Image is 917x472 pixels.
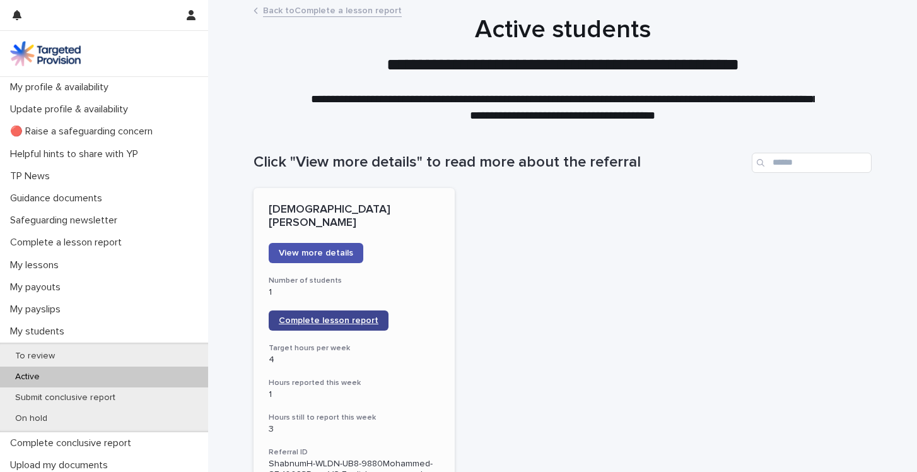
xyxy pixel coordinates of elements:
[5,237,132,249] p: Complete a lesson report
[263,3,402,17] a: Back toComplete a lesson report
[5,148,148,160] p: Helpful hints to share with YP
[5,413,57,424] p: On hold
[269,203,440,230] p: [DEMOGRAPHIC_DATA][PERSON_NAME]
[752,153,872,173] input: Search
[279,316,378,325] span: Complete lesson report
[5,192,112,204] p: Guidance documents
[5,304,71,316] p: My payslips
[269,389,440,400] p: 1
[269,424,440,435] p: 3
[5,259,69,271] p: My lessons
[5,351,65,362] p: To review
[5,372,50,382] p: Active
[5,326,74,338] p: My students
[10,41,81,66] img: M5nRWzHhSzIhMunXDL62
[5,437,141,449] p: Complete conclusive report
[269,413,440,423] h3: Hours still to report this week
[269,287,440,298] p: 1
[5,215,127,227] p: Safeguarding newsletter
[5,81,119,93] p: My profile & availability
[279,249,353,257] span: View more details
[5,392,126,403] p: Submit conclusive report
[5,126,163,138] p: 🔴 Raise a safeguarding concern
[269,447,440,457] h3: Referral ID
[5,103,138,115] p: Update profile & availability
[269,310,388,331] a: Complete lesson report
[269,355,440,365] p: 4
[269,243,363,263] a: View more details
[269,276,440,286] h3: Number of students
[5,459,118,471] p: Upload my documents
[269,343,440,353] h3: Target hours per week
[254,15,872,45] h1: Active students
[254,153,747,172] h1: Click "View more details" to read more about the referral
[5,281,71,293] p: My payouts
[269,378,440,388] h3: Hours reported this week
[5,170,60,182] p: TP News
